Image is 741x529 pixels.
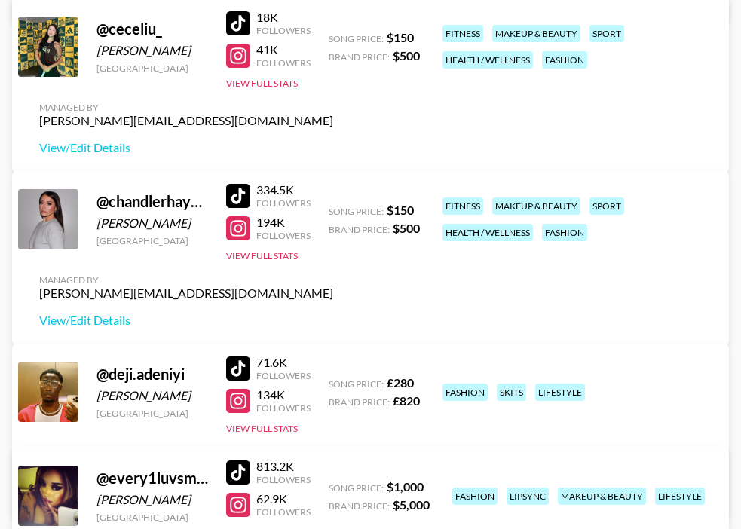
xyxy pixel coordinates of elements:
strong: £ 820 [393,393,420,408]
div: 41K [256,42,311,57]
div: Followers [256,197,311,209]
button: View Full Stats [226,423,298,434]
div: health / wellness [442,224,533,241]
div: 62.9K [256,491,311,506]
div: [GEOGRAPHIC_DATA] [96,512,208,523]
div: [PERSON_NAME][EMAIL_ADDRESS][DOMAIN_NAME] [39,113,333,128]
div: 813.2K [256,459,311,474]
div: [PERSON_NAME] [96,43,208,58]
div: Followers [256,25,311,36]
div: 194K [256,215,311,230]
div: Followers [256,370,311,381]
div: [PERSON_NAME] [96,388,208,403]
div: fashion [542,51,587,69]
div: fashion [442,384,488,401]
div: Followers [256,474,311,485]
strong: $ 500 [393,221,420,235]
div: Followers [256,402,311,414]
div: makeup & beauty [492,197,580,215]
span: Song Price: [329,378,384,390]
strong: $ 1,000 [387,479,424,494]
span: Brand Price: [329,224,390,235]
strong: $ 150 [387,203,414,217]
div: makeup & beauty [492,25,580,42]
div: Followers [256,57,311,69]
div: @ ceceliu_ [96,20,208,38]
div: 334.5K [256,182,311,197]
a: View/Edit Details [39,140,333,155]
div: @ deji.adeniyi [96,365,208,384]
div: fashion [452,488,498,505]
div: 18K [256,10,311,25]
span: Song Price: [329,482,384,494]
div: lipsync [507,488,549,505]
div: [PERSON_NAME][EMAIL_ADDRESS][DOMAIN_NAME] [39,286,333,301]
span: Brand Price: [329,51,390,63]
div: Followers [256,230,311,241]
div: [PERSON_NAME] [96,216,208,231]
span: Brand Price: [329,500,390,512]
div: fashion [542,224,587,241]
div: @ every1luvsmia._ [96,469,208,488]
div: skits [497,384,526,401]
strong: $ 5,000 [393,497,430,512]
div: Followers [256,506,311,518]
div: fitness [442,25,483,42]
div: lifestyle [535,384,585,401]
div: @ chandlerhayden [96,192,208,211]
span: Brand Price: [329,396,390,408]
span: Song Price: [329,206,384,217]
div: [PERSON_NAME] [96,492,208,507]
div: 71.6K [256,355,311,370]
div: fitness [442,197,483,215]
div: Managed By [39,274,333,286]
div: lifestyle [655,488,705,505]
div: [GEOGRAPHIC_DATA] [96,408,208,419]
strong: $ 500 [393,48,420,63]
div: [GEOGRAPHIC_DATA] [96,235,208,246]
div: 134K [256,387,311,402]
strong: $ 150 [387,30,414,44]
a: View/Edit Details [39,313,333,328]
div: sport [589,197,624,215]
span: Song Price: [329,33,384,44]
button: View Full Stats [226,250,298,261]
div: makeup & beauty [558,488,646,505]
div: sport [589,25,624,42]
div: health / wellness [442,51,533,69]
strong: £ 280 [387,375,414,390]
div: Managed By [39,102,333,113]
button: View Full Stats [226,78,298,89]
div: [GEOGRAPHIC_DATA] [96,63,208,74]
